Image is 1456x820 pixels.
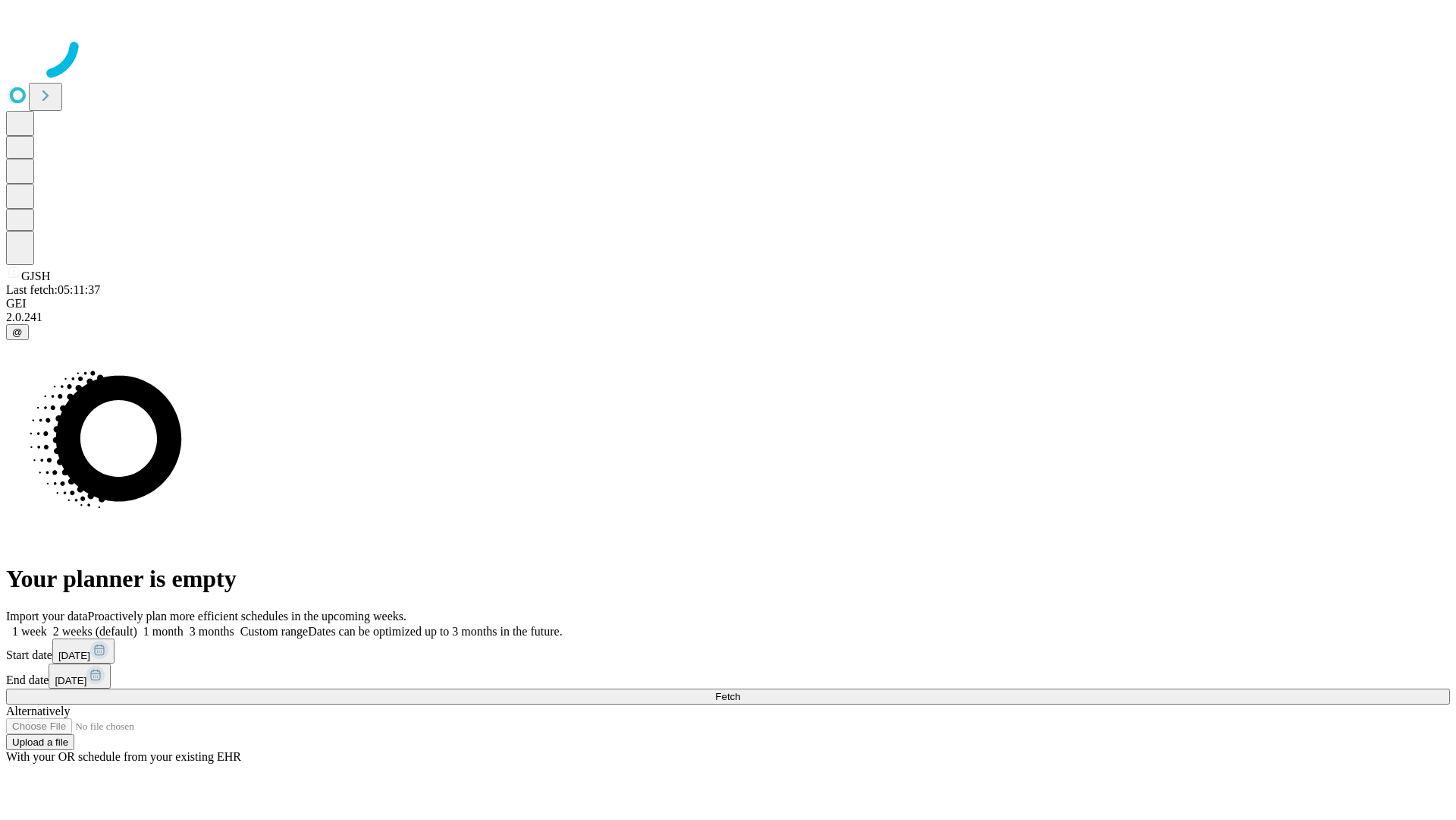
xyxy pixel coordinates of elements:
[12,326,23,338] span: @
[6,705,70,717] span: Alternatively
[6,639,1450,664] div: Start date
[143,625,184,638] span: 1 month
[6,750,241,763] span: With your OR schedule from your existing EHR
[88,610,406,623] span: Proactively plan more efficient schedules in the upcoming weeks.
[6,664,1450,689] div: End date
[52,639,115,664] button: [DATE]
[6,610,88,623] span: Import your data
[6,689,1450,705] button: Fetch
[6,311,1450,324] div: 2.0.241
[6,297,1450,311] div: GEI
[6,734,74,750] button: Upload a file
[55,675,86,686] span: [DATE]
[190,625,234,638] span: 3 months
[308,625,562,638] span: Dates can be optimized up to 3 months in the future.
[58,650,90,661] span: [DATE]
[6,565,1450,593] h1: Your planner is empty
[12,625,47,638] span: 1 week
[240,625,308,638] span: Custom range
[53,625,137,638] span: 2 weeks (default)
[21,270,50,282] span: GJSH
[715,691,740,702] span: Fetch
[6,283,100,296] span: Last fetch: 05:11:37
[6,324,29,340] button: @
[49,664,111,689] button: [DATE]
